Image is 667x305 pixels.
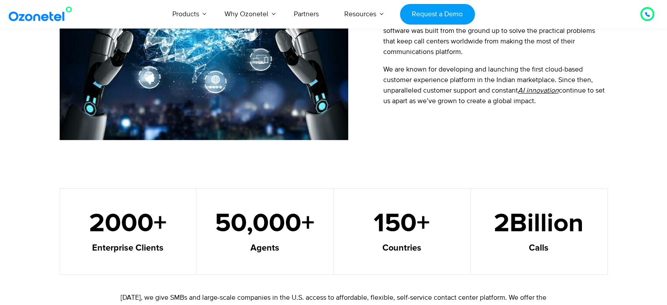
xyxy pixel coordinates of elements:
[482,244,596,252] h5: Calls
[301,211,322,237] span: +
[383,4,608,57] p: Ozonetel was founded in [DATE] by an experienced team of technologists and entrepreneurs. Our ful...
[494,211,510,237] span: 2
[153,211,185,237] span: +
[417,211,459,237] span: +
[400,4,475,25] a: Request a Demo
[215,211,301,237] span: 50,000
[207,244,322,252] h5: Agents
[89,211,153,237] span: 2000
[374,211,417,237] span: 150
[510,211,596,237] span: Billion
[518,86,559,95] u: AI innovation
[71,244,185,252] h5: Enterprise Clients
[383,64,608,106] p: We are known for developing and launching the first cloud-based customer experience platform in t...
[345,244,460,252] h5: Countries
